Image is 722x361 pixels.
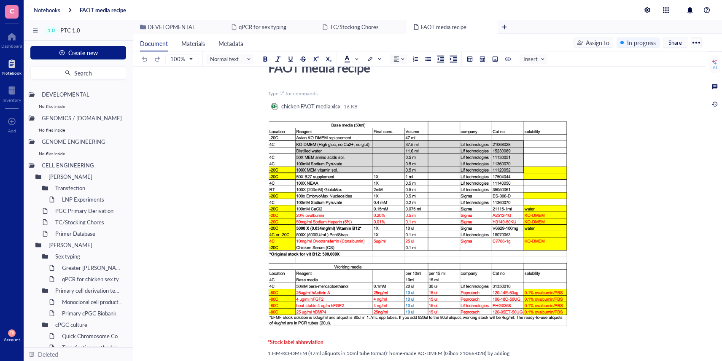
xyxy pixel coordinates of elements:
div: DEVELOPMENTAL [38,89,128,100]
span: C [10,5,14,16]
a: Inventory [3,84,21,102]
a: Notebooks [34,6,60,14]
div: TC/Stocking Chores [51,216,128,228]
div: Account [4,337,20,342]
div: Inventory [3,97,21,102]
span: Materials [181,39,205,48]
div: No files inside [25,100,131,112]
div: No files inside [25,124,131,136]
div: Greater [PERSON_NAME] Sex Typing [58,262,128,274]
div: CELL ENGINEERING [38,159,128,171]
span: Search [74,70,92,76]
div: 1.0 [48,27,55,33]
div: Primer Database [51,228,128,240]
button: Create new [30,46,126,59]
span: *Stock label abbreviation [268,339,323,346]
div: Notebook [2,70,22,75]
div: AI [713,65,717,70]
a: FAOT media recipe [80,6,126,14]
div: Transfection method referance [58,342,128,353]
div: qPCR for chicken sex typing [58,273,128,285]
div: PGC Primary Derivation [51,205,128,217]
span: Document [140,39,168,48]
a: Dashboard [1,30,22,48]
div: [PERSON_NAME] [45,171,128,183]
span: 100% [170,55,192,63]
span: Share [668,39,682,46]
div: Add [8,128,16,133]
span: Insert [523,55,545,63]
div: Assign to [586,38,609,47]
div: FAOT media recipe [264,57,565,78]
span: TR [10,331,14,335]
div: Dashboard [1,43,22,48]
div: Deleted [38,350,58,359]
div: Transfection [51,182,128,194]
div: LNP Experiments [58,194,128,205]
div: 16 KB [344,103,358,110]
span: PTC 1.0 [60,26,80,34]
span: 1.HM-KO-DMEM (47ml aliquots in 50ml tube format): home-made KO-DMEM (Gibco 21066-028) by adding [268,350,509,357]
span: Normal text [210,55,251,63]
button: Share [663,38,687,48]
div: chicken FAOT media.xlsx [281,102,340,110]
a: Notebook [2,57,22,75]
img: genemod-experiment-image [268,120,568,327]
div: [PERSON_NAME] [45,239,128,251]
div: GENOME ENGINEERING [38,136,128,148]
div: Quick Chromosome Counting [58,330,128,342]
div: Primary cell derivation template [51,285,128,296]
div: GENOMICS / [DOMAIN_NAME] [38,112,128,124]
div: Primary cPGC Biobank [58,307,128,319]
div: Monoclonal cell production [58,296,128,308]
div: No files inside [25,148,131,159]
div: cPGC culture [51,319,128,331]
div: Sex typing [51,251,128,262]
div: In progress [627,38,656,47]
span: Create new [68,49,98,56]
span: Metadata [218,39,243,48]
button: Search [30,66,126,80]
